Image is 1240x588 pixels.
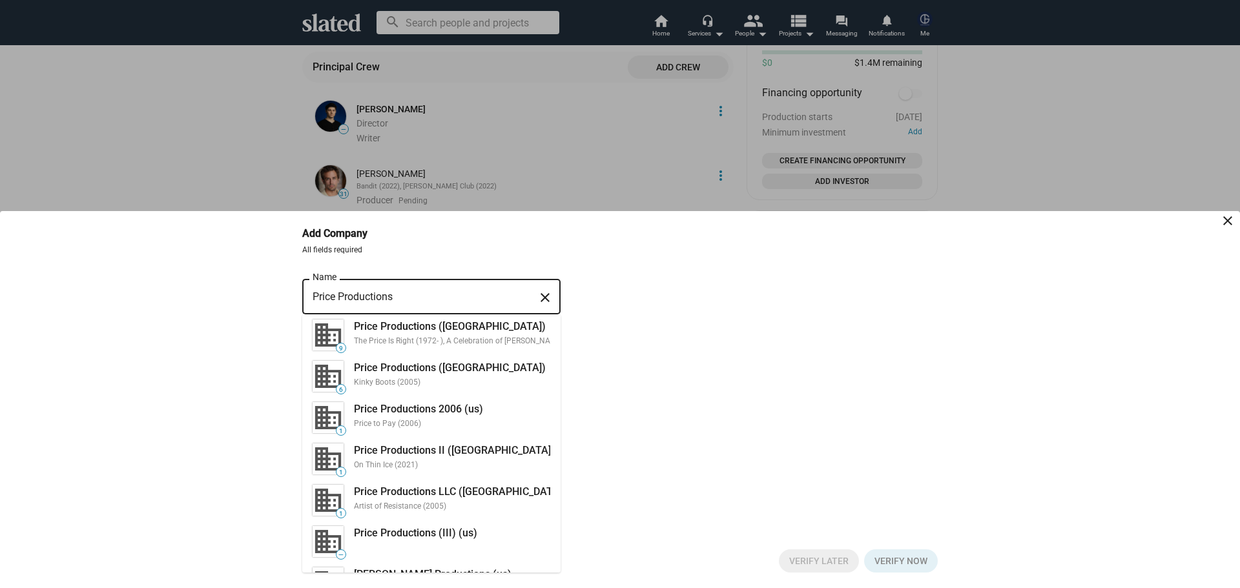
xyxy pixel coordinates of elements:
mat-icon: close [1220,213,1235,228]
span: — [336,551,346,558]
p: All fields required [302,245,938,256]
div: Price Productions LLC ([GEOGRAPHIC_DATA]) [354,485,566,498]
img: undefined [313,443,344,474]
h3: Add Company [302,227,386,240]
span: 6 [336,386,346,394]
div: Price to Pay (2006) [354,419,550,429]
span: 1 [336,469,346,476]
mat-icon: close [537,288,553,308]
span: 1 [336,427,346,435]
bottom-sheet-header: Add Company [302,227,938,245]
div: [PERSON_NAME] Productions (us) [354,567,550,581]
span: 1 [336,510,346,518]
div: Artist of Resistance (2005) [354,502,566,512]
div: Price Productions ([GEOGRAPHIC_DATA]) [354,319,665,333]
span: 9 [336,345,346,352]
img: undefined [313,319,344,350]
div: Price Productions 2006 (us) [354,402,550,416]
div: Price Productions ([GEOGRAPHIC_DATA]) [354,361,550,374]
div: On Thin Ice (2021) [354,460,555,471]
div: The Price Is Right (1972- ), A Celebration of [PERSON_NAME] 50 Years in Television (2007) [354,336,665,347]
div: Price Productions II ([GEOGRAPHIC_DATA]) [354,443,555,457]
div: Kinky Boots (2005) [354,378,550,388]
div: Price Productions (III) (us) [354,526,550,540]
